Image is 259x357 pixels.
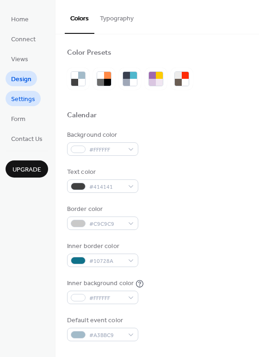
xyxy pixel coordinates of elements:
[6,31,41,46] a: Connect
[89,145,123,155] span: #FFFFFF
[89,293,123,303] span: #FFFFFF
[11,95,35,104] span: Settings
[89,182,123,192] span: #414141
[6,131,48,146] a: Contact Us
[6,160,48,178] button: Upgrade
[67,242,136,251] div: Inner border color
[6,71,37,86] a: Design
[67,167,136,177] div: Text color
[11,35,36,45] span: Connect
[12,165,41,175] span: Upgrade
[67,316,136,325] div: Default event color
[67,204,136,214] div: Border color
[67,130,136,140] div: Background color
[11,75,31,84] span: Design
[67,48,111,58] div: Color Presets
[67,279,134,288] div: Inner background color
[11,55,28,64] span: Views
[89,256,123,266] span: #10728A
[6,111,31,126] a: Form
[6,11,34,26] a: Home
[89,331,123,340] span: #A3BBC9
[89,219,123,229] span: #C9C9C9
[6,51,34,66] a: Views
[11,134,43,144] span: Contact Us
[11,15,29,25] span: Home
[6,91,41,106] a: Settings
[11,115,25,124] span: Form
[67,111,97,121] div: Calendar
